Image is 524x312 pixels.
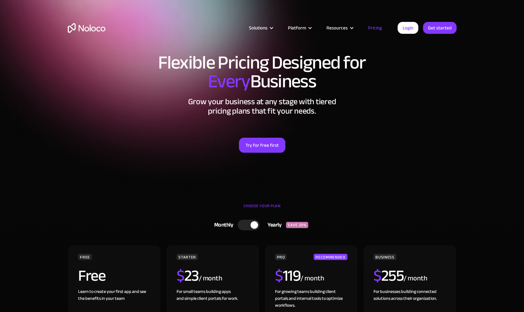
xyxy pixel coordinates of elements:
div: FREE [78,254,92,260]
div: Solutions [249,24,267,32]
h1: Flexible Pricing Designed for Business [68,53,457,91]
div: Yearly [260,220,286,230]
h2: Grow your business at any stage with tiered pricing plans that fit your needs. [68,97,457,116]
div: Platform [280,24,319,32]
div: Solutions [241,24,280,32]
div: / month [404,274,427,284]
div: Platform [288,24,306,32]
div: CHOOSE YOUR PLAN [68,201,457,217]
div: / month [300,274,324,284]
div: SAVE 20% [286,222,308,228]
span: $ [275,261,283,290]
h2: Free [78,268,105,284]
h2: 255 [373,268,404,284]
div: STARTER [177,254,198,260]
a: home [68,23,105,33]
div: / month [199,274,222,284]
a: Try for free first [239,138,285,153]
a: Get started [423,22,457,34]
div: Resources [326,24,348,32]
h2: 119 [275,268,300,284]
span: $ [373,261,381,290]
div: Resources [319,24,360,32]
span: $ [177,261,184,290]
div: Monthly [206,220,238,230]
div: PRO [275,254,287,260]
div: RECOMMENDED [314,254,347,260]
span: Every [208,64,250,99]
h2: 23 [177,268,199,284]
a: Pricing [360,24,390,32]
div: BUSINESS [373,254,396,260]
a: Login [398,22,418,34]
